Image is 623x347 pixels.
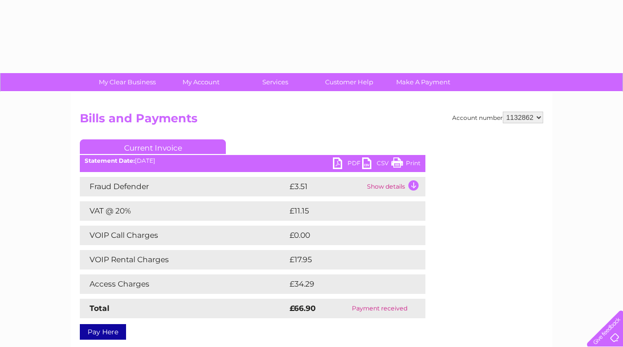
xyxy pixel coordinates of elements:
[80,250,287,270] td: VOIP Rental Charges
[80,177,287,196] td: Fraud Defender
[365,177,425,196] td: Show details
[309,73,389,91] a: Customer Help
[87,73,167,91] a: My Clear Business
[287,226,403,245] td: £0.00
[80,324,126,340] a: Pay Here
[362,157,391,172] a: CSV
[383,73,463,91] a: Make A Payment
[290,304,316,313] strong: £66.90
[287,177,365,196] td: £3.51
[391,157,421,172] a: Print
[287,250,404,270] td: £17.95
[452,112,543,123] div: Account number
[80,274,287,294] td: Access Charges
[80,112,543,130] h2: Bills and Payments
[161,73,241,91] a: My Account
[80,226,287,245] td: VOIP Call Charges
[80,139,226,154] a: Current Invoice
[287,201,403,221] td: £11.15
[90,304,110,313] strong: Total
[235,73,315,91] a: Services
[85,157,135,164] b: Statement Date:
[333,157,362,172] a: PDF
[80,157,425,164] div: [DATE]
[80,201,287,221] td: VAT @ 20%
[334,299,425,318] td: Payment received
[287,274,406,294] td: £34.29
